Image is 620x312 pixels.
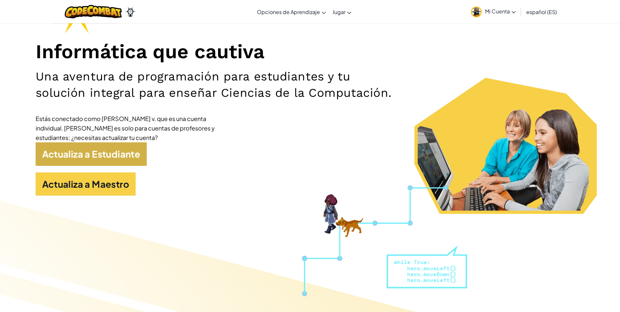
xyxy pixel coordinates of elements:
[485,8,516,15] span: Mi Cuenta
[36,40,585,64] h1: Informática que cautiva
[36,68,404,101] h2: Una aventura de programación para estudiantes y tu solución integral para enseñar Ciencias de la ...
[36,172,136,196] a: Actualiza a Maestro
[468,1,519,22] a: Mi Cuenta
[65,5,122,18] img: CodeCombat logo
[36,142,147,166] a: Actualiza a Estudiante
[526,9,557,15] span: español (ES)
[125,7,136,17] img: Ozaria
[523,3,560,21] a: español (ES)
[257,9,320,15] span: Opciones de Aprendizaje
[254,3,329,21] a: Opciones de Aprendizaje
[332,9,345,15] span: Jugar
[471,7,482,17] img: avatar
[36,114,232,142] div: Estás conectado como [PERSON_NAME] v, que es una cuenta individual. [PERSON_NAME] es solo para cu...
[329,3,355,21] a: Jugar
